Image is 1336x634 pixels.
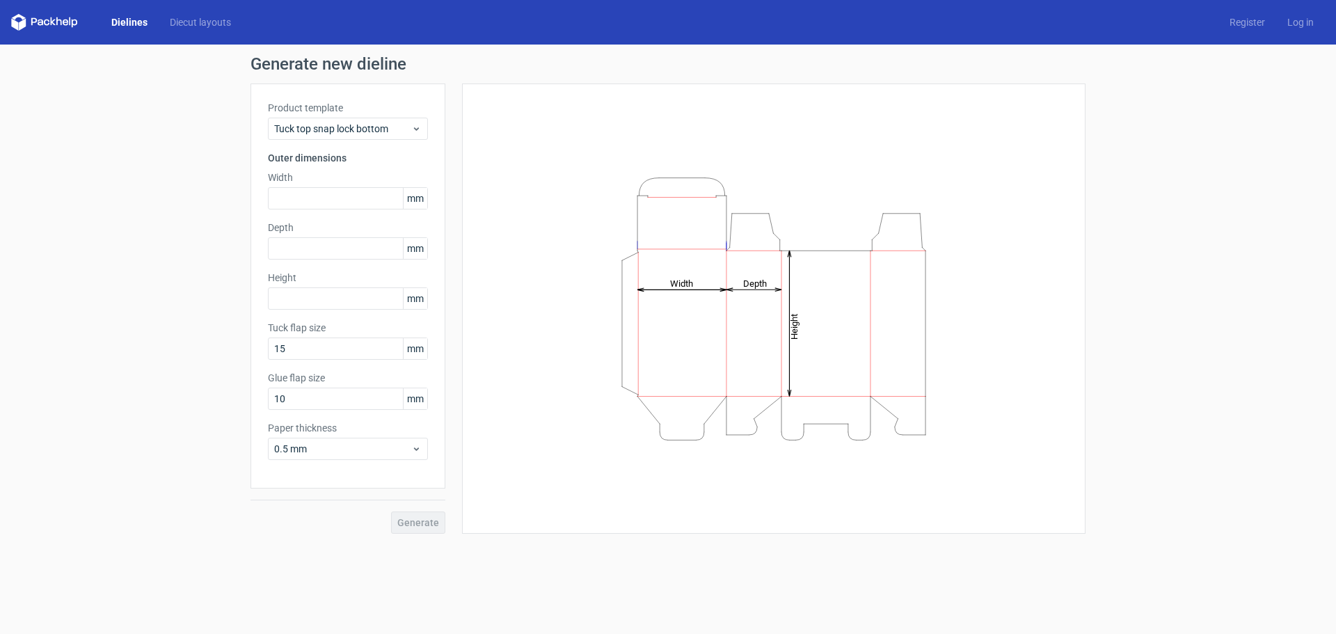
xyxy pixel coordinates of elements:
span: mm [403,338,427,359]
span: 0.5 mm [274,442,411,456]
tspan: Height [789,313,800,339]
span: Tuck top snap lock bottom [274,122,411,136]
tspan: Depth [743,278,767,288]
label: Height [268,271,428,285]
span: mm [403,388,427,409]
label: Tuck flap size [268,321,428,335]
a: Diecut layouts [159,15,242,29]
a: Log in [1276,15,1325,29]
label: Depth [268,221,428,235]
a: Register [1218,15,1276,29]
tspan: Width [670,278,693,288]
label: Product template [268,101,428,115]
span: mm [403,238,427,259]
label: Paper thickness [268,421,428,435]
span: mm [403,288,427,309]
label: Width [268,171,428,184]
span: mm [403,188,427,209]
a: Dielines [100,15,159,29]
label: Glue flap size [268,371,428,385]
h1: Generate new dieline [250,56,1085,72]
h3: Outer dimensions [268,151,428,165]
